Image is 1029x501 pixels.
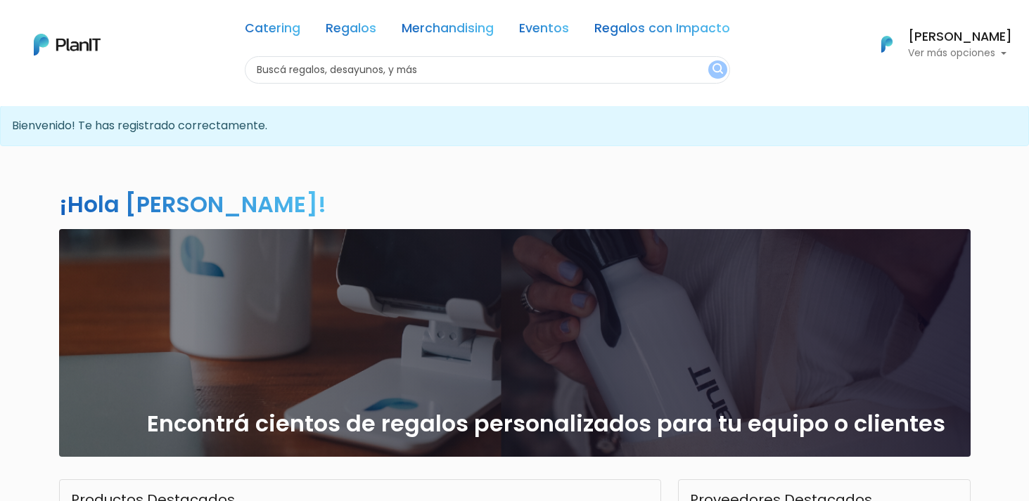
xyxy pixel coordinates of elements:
[34,34,101,56] img: PlanIt Logo
[908,31,1012,44] h6: [PERSON_NAME]
[147,410,945,437] h2: Encontrá cientos de regalos personalizados para tu equipo o clientes
[59,188,326,220] h2: ¡Hola [PERSON_NAME]!
[908,48,1012,58] p: Ver más opciones
[245,22,300,39] a: Catering
[519,22,569,39] a: Eventos
[594,22,730,39] a: Regalos con Impacto
[863,26,1012,63] button: PlanIt Logo [PERSON_NAME] Ver más opciones
[871,29,902,60] img: PlanIt Logo
[245,56,730,84] input: Buscá regalos, desayunos, y más
[402,22,494,39] a: Merchandising
[326,22,376,39] a: Regalos
[712,63,723,77] img: search_button-432b6d5273f82d61273b3651a40e1bd1b912527efae98b1b7a1b2c0702e16a8d.svg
